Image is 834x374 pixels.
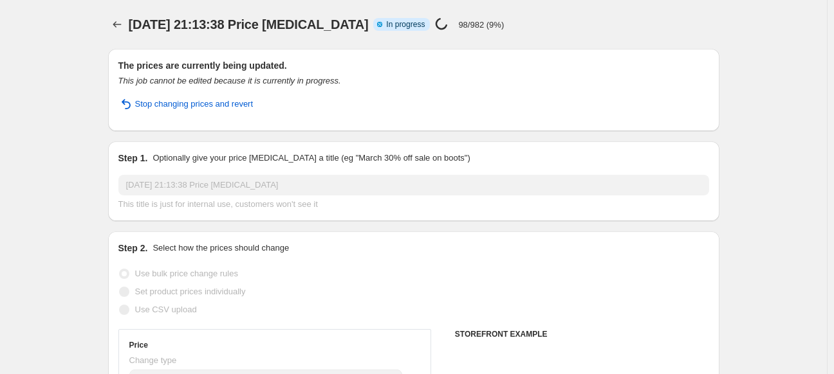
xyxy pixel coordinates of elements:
[135,269,238,278] span: Use bulk price change rules
[129,355,177,365] span: Change type
[118,199,318,209] span: This title is just for internal use, customers won't see it
[118,242,148,254] h2: Step 2.
[386,19,425,30] span: In progress
[118,152,148,165] h2: Step 1.
[135,305,197,314] span: Use CSV upload
[135,287,246,296] span: Set product prices individually
[118,175,709,195] input: 30% off holiday sale
[111,94,261,114] button: Stop changing prices and revert
[135,98,254,111] span: Stop changing prices and revert
[118,76,341,85] i: This job cannot be edited because it is currently in progress.
[129,17,369,31] span: [DATE] 21:13:38 Price [MEDICAL_DATA]
[118,59,709,72] h2: The prices are currently being updated.
[153,152,470,165] p: Optionally give your price [MEDICAL_DATA] a title (eg "March 30% off sale on boots")
[108,15,126,33] button: Price change jobs
[129,340,148,350] h3: Price
[153,242,289,254] p: Select how the prices should change
[458,20,504,30] p: 98/982 (9%)
[455,329,709,339] h6: STOREFRONT EXAMPLE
